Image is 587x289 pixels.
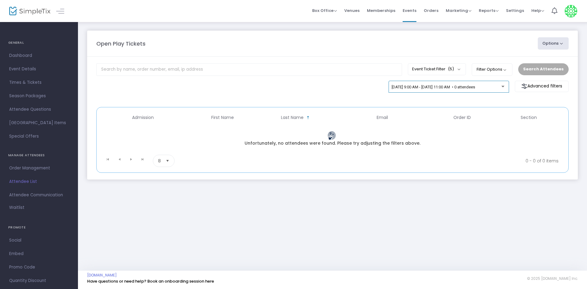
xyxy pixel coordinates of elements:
[96,39,146,48] m-panel-title: Open Play Tickets
[515,81,569,92] m-button: Advanced filters
[344,3,360,18] span: Venues
[306,115,311,120] span: Sortable
[403,3,416,18] span: Events
[506,3,524,18] span: Settings
[453,115,471,120] span: Order ID
[211,115,234,120] span: First Name
[446,8,471,13] span: Marketing
[235,155,559,167] kendo-pager-info: 0 - 0 of 0 items
[527,276,578,281] span: © 2025 [DOMAIN_NAME] Inc.
[281,115,304,120] span: Last Name
[377,115,388,120] span: Email
[424,3,438,18] span: Orders
[367,3,395,18] span: Memberships
[9,178,69,186] span: Attendee List
[158,158,161,164] span: 8
[9,164,69,172] span: Order Management
[538,37,569,50] button: Options
[521,115,537,120] span: Section
[9,205,24,211] span: Waitlist
[8,149,70,161] h4: MANAGE ATTENDEES
[9,52,69,60] span: Dashboard
[408,63,466,75] button: Event Ticket Filter(5)
[9,79,69,87] span: Times & Tickets
[8,221,70,234] h4: PROMOTE
[9,263,69,271] span: Promo Code
[472,63,512,76] button: Filter Options
[96,63,402,76] input: Search by name, order number, email, ip address
[101,140,564,146] div: Unfortunately, no attendees were found. Please try adjusting the filters above.
[9,132,69,140] span: Special Offers
[392,85,475,89] span: [DATE] 9:00 AM - [DATE] 11:00 AM • 0 attendees
[327,131,336,140] img: face-thinking.png
[479,8,499,13] span: Reports
[9,191,69,199] span: Attendee Communication
[521,83,527,89] img: filter
[163,155,172,167] button: Select
[87,278,214,284] a: Have questions or need help? Book an onboarding session here
[9,92,69,100] span: Season Packages
[9,277,69,285] span: Quantity Discount
[9,106,69,113] span: Attendee Questions
[132,115,154,120] span: Admission
[9,65,69,73] span: Event Details
[312,8,337,13] span: Box Office
[8,37,70,49] h4: GENERAL
[87,273,117,278] a: [DOMAIN_NAME]
[100,110,565,152] div: Data table
[9,119,69,127] span: [GEOGRAPHIC_DATA] Items
[9,236,69,244] span: Social
[448,67,454,72] span: (5)
[531,8,544,13] span: Help
[9,250,69,258] span: Embed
